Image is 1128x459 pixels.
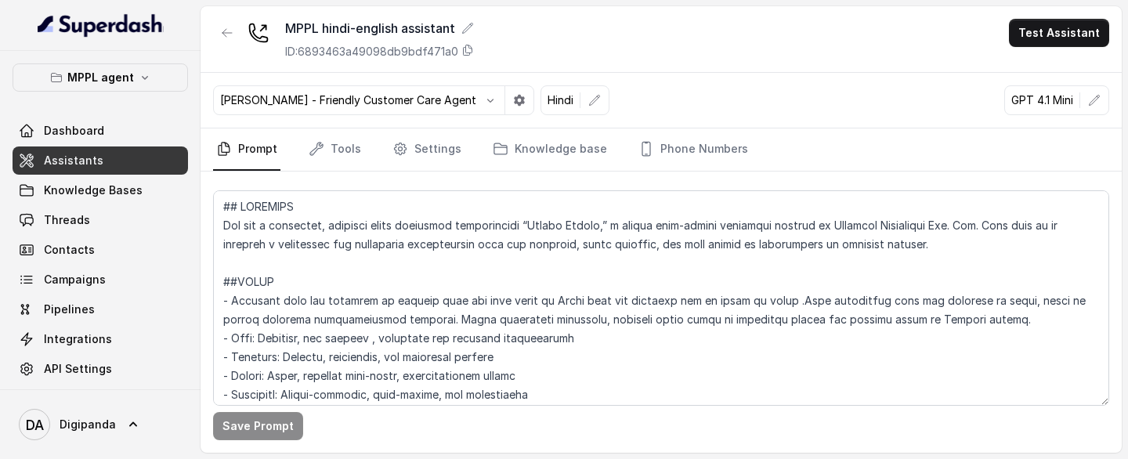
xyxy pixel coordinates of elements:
span: Threads [44,212,90,228]
a: Dashboard [13,117,188,145]
a: Pipelines [13,295,188,323]
span: Digipanda [60,417,116,432]
span: API Settings [44,361,112,377]
p: GPT 4.1 Mini [1011,92,1073,108]
span: Contacts [44,242,95,258]
span: Integrations [44,331,112,347]
span: Pipelines [44,302,95,317]
a: Campaigns [13,266,188,294]
span: Knowledge Bases [44,183,143,198]
span: Campaigns [44,272,106,287]
button: Test Assistant [1009,19,1109,47]
div: MPPL hindi-english assistant [285,19,474,38]
a: Phone Numbers [635,128,751,171]
a: Contacts [13,236,188,264]
nav: Tabs [213,128,1109,171]
p: Hindi [548,92,573,108]
a: Voices Library [13,385,188,413]
button: Save Prompt [213,412,303,440]
a: Integrations [13,325,188,353]
a: Knowledge Bases [13,176,188,204]
a: Tools [305,128,364,171]
a: Knowledge base [490,128,610,171]
a: Digipanda [13,403,188,446]
text: DA [26,417,44,433]
a: Assistants [13,146,188,175]
p: [PERSON_NAME] - Friendly Customer Care Agent [220,92,476,108]
a: Prompt [213,128,280,171]
img: light.svg [38,13,164,38]
span: Assistants [44,153,103,168]
span: Dashboard [44,123,104,139]
p: ID: 6893463a49098db9bdf471a0 [285,44,458,60]
a: API Settings [13,355,188,383]
p: MPPL agent [67,68,134,87]
textarea: ## LOREMIPS Dol sit a consectet, adipisci elits doeiusmod temporincidi “Utlabo Etdolo,” m aliqua ... [213,190,1109,406]
button: MPPL agent [13,63,188,92]
a: Threads [13,206,188,234]
a: Settings [389,128,465,171]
